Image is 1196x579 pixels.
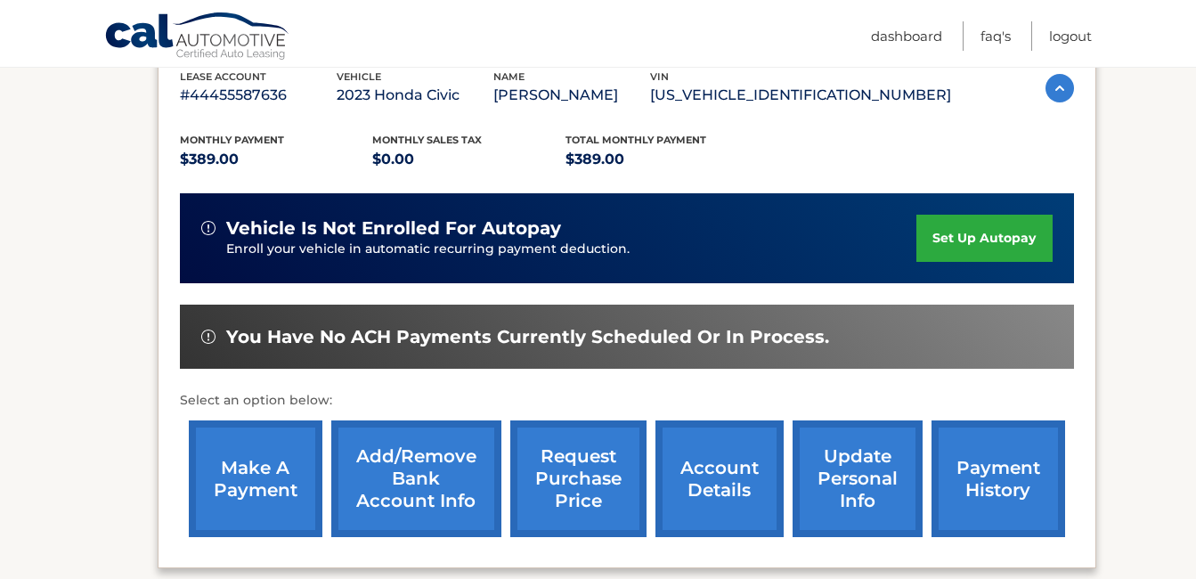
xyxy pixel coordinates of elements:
[180,390,1074,412] p: Select an option below:
[180,70,266,83] span: lease account
[793,420,923,537] a: update personal info
[104,12,291,63] a: Cal Automotive
[180,134,284,146] span: Monthly Payment
[180,83,337,108] p: #44455587636
[226,326,829,348] span: You have no ACH payments currently scheduled or in process.
[650,70,669,83] span: vin
[201,330,216,344] img: alert-white.svg
[871,21,942,51] a: Dashboard
[565,147,759,172] p: $389.00
[655,420,784,537] a: account details
[1049,21,1092,51] a: Logout
[331,420,501,537] a: Add/Remove bank account info
[650,83,951,108] p: [US_VEHICLE_IDENTIFICATION_NUMBER]
[337,70,381,83] span: vehicle
[510,420,647,537] a: request purchase price
[337,83,493,108] p: 2023 Honda Civic
[1045,74,1074,102] img: accordion-active.svg
[916,215,1052,262] a: set up autopay
[189,420,322,537] a: make a payment
[493,70,525,83] span: name
[226,240,917,259] p: Enroll your vehicle in automatic recurring payment deduction.
[372,147,565,172] p: $0.00
[180,147,373,172] p: $389.00
[932,420,1065,537] a: payment history
[201,221,216,235] img: alert-white.svg
[226,217,561,240] span: vehicle is not enrolled for autopay
[980,21,1011,51] a: FAQ's
[372,134,482,146] span: Monthly sales Tax
[565,134,706,146] span: Total Monthly Payment
[493,83,650,108] p: [PERSON_NAME]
